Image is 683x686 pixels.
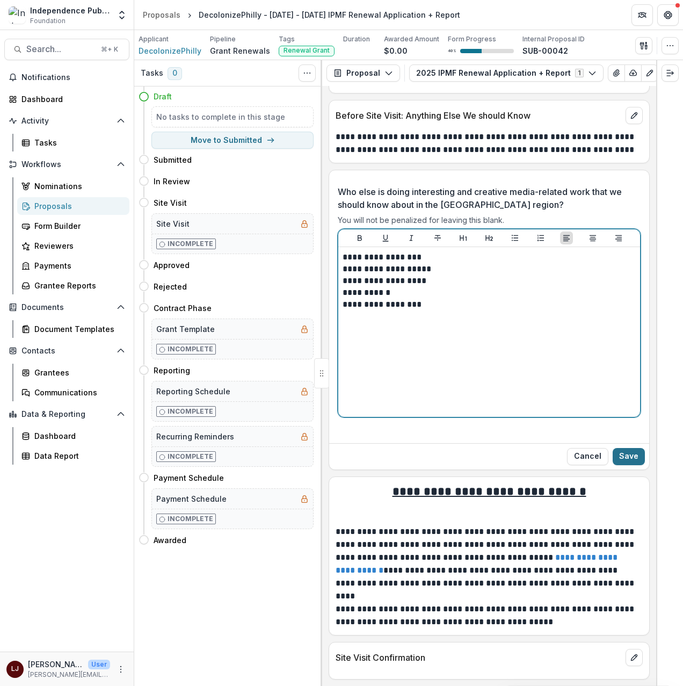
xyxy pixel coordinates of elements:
button: Expand right [662,64,679,82]
nav: breadcrumb [139,7,464,23]
button: Get Help [657,4,679,26]
div: Reviewers [34,240,121,251]
h4: Payment Schedule [154,472,224,483]
p: Pipeline [210,34,236,44]
button: Heading 1 [457,232,470,244]
p: [PERSON_NAME][EMAIL_ADDRESS][DOMAIN_NAME] [28,670,110,680]
p: Duration [343,34,370,44]
p: [PERSON_NAME] [28,659,84,670]
div: Communications [34,387,121,398]
button: Partners [631,4,653,26]
p: Tags [279,34,295,44]
a: Communications [17,384,129,401]
div: Form Builder [34,220,121,232]
button: Open Contacts [4,342,129,359]
button: edit [626,649,643,666]
span: Data & Reporting [21,410,112,419]
p: User [88,660,110,669]
button: Bullet List [508,232,521,244]
span: Workflows [21,160,112,169]
button: Align Left [560,232,573,244]
p: Incomplete [168,344,213,354]
a: Data Report [17,447,129,465]
h4: Draft [154,91,172,102]
button: Open Data & Reporting [4,406,129,423]
div: Proposals [143,9,180,20]
h4: Submitted [154,154,192,165]
a: Grantees [17,364,129,381]
p: Awarded Amount [384,34,439,44]
span: Activity [21,117,112,126]
div: Tasks [34,137,121,148]
a: DecolonizePhilly [139,45,201,56]
h4: Approved [154,259,190,271]
h5: Site Visit [156,218,190,229]
p: Applicant [139,34,169,44]
h5: Recurring Reminders [156,431,234,442]
button: Underline [379,232,392,244]
div: Independence Public Media Foundation [30,5,110,16]
p: Incomplete [168,452,213,461]
div: Dashboard [34,430,121,442]
div: You will not be penalized for leaving this blank. [338,215,641,229]
img: Independence Public Media Foundation [9,6,26,24]
span: Renewal Grant [284,47,330,54]
button: Align Center [586,232,599,244]
p: Form Progress [448,34,496,44]
button: Open Workflows [4,156,129,173]
button: Proposal [326,64,400,82]
div: Payments [34,260,121,271]
p: Grant Renewals [210,45,270,56]
h4: Rejected [154,281,187,292]
p: 40 % [448,47,456,55]
h4: Site Visit [154,197,187,208]
p: Incomplete [168,239,213,249]
div: Grantees [34,367,121,378]
h5: No tasks to complete in this stage [156,111,309,122]
h5: Reporting Schedule [156,386,230,397]
p: Before Site Visit: Anything Else We should Know [336,109,621,122]
p: Incomplete [168,407,213,416]
h4: Contract Phase [154,302,212,314]
a: Nominations [17,177,129,195]
h5: Payment Schedule [156,493,227,504]
span: Contacts [21,346,112,356]
h4: Reporting [154,365,190,376]
button: Notifications [4,69,129,86]
a: Reviewers [17,237,129,255]
a: Document Templates [17,320,129,338]
div: Document Templates [34,323,121,335]
p: Site Visit Confirmation [336,651,621,664]
button: Open Activity [4,112,129,129]
p: SUB-00042 [522,45,568,56]
button: Heading 2 [483,232,496,244]
span: Foundation [30,16,66,26]
p: Who else is doing interesting and creative media-related work that we should know about in the [G... [338,185,634,211]
a: Form Builder [17,217,129,235]
div: Lorraine Jabouin [11,666,19,673]
a: Dashboard [17,427,129,445]
button: Search... [4,39,129,60]
div: Proposals [34,200,121,212]
a: Dashboard [4,90,129,108]
button: Open Documents [4,299,129,316]
button: Ordered List [534,232,547,244]
span: Documents [21,303,112,312]
button: Close [567,448,608,465]
a: Grantee Reports [17,277,129,294]
h4: In Review [154,176,190,187]
button: Save [613,448,645,465]
a: Proposals [139,7,185,23]
button: Open entity switcher [114,4,129,26]
button: Italicize [405,232,418,244]
p: $0.00 [384,45,408,56]
div: Nominations [34,180,121,192]
a: Proposals [17,197,129,215]
p: Incomplete [168,514,213,524]
p: Internal Proposal ID [522,34,585,44]
button: Strike [431,232,444,244]
button: edit [626,107,643,124]
button: Align Right [612,232,625,244]
div: Data Report [34,450,121,461]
